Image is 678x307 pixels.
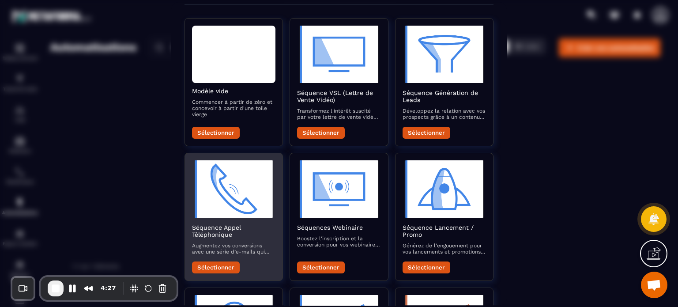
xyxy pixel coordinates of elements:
p: Augmentez vos conversions avec une série d’e-mails qui préparent et suivent vos appels commerciaux [192,243,275,255]
img: automation-objective-icon [297,26,380,83]
a: Ouvrir le chat [641,272,667,298]
button: Sélectionner [192,262,240,273]
button: Sélectionner [192,127,240,139]
button: Sélectionner [403,127,450,139]
img: automation-objective-icon [403,160,486,218]
p: Transformez l'intérêt suscité par votre lettre de vente vidéo en actions concrètes avec des e-mai... [297,108,380,120]
img: automation-objective-icon [192,160,275,218]
h2: Séquence Génération de Leads [403,89,486,103]
img: automation-objective-icon [403,26,486,83]
img: automation-objective-icon [297,160,380,218]
button: Sélectionner [297,127,345,139]
h2: Séquence Lancement / Promo [403,224,486,238]
button: Sélectionner [403,262,450,273]
p: Générez de l'engouement pour vos lancements et promotions avec une séquence d’e-mails captivante ... [403,243,486,255]
button: Sélectionner [297,262,345,273]
h2: Séquences Webinaire [297,224,380,231]
h2: Modèle vide [192,87,275,95]
p: Boostez l'inscription et la conversion pour vos webinaires avec des e-mails qui informent, rappel... [297,235,380,248]
h2: Séquence Appel Téléphonique [192,224,275,238]
p: Commencer à partir de zéro et concevoir à partir d'une toile vierge [192,99,275,117]
h2: Séquence VSL (Lettre de Vente Vidéo) [297,89,380,103]
p: Développez la relation avec vos prospects grâce à un contenu attractif qui les accompagne vers la... [403,108,486,120]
